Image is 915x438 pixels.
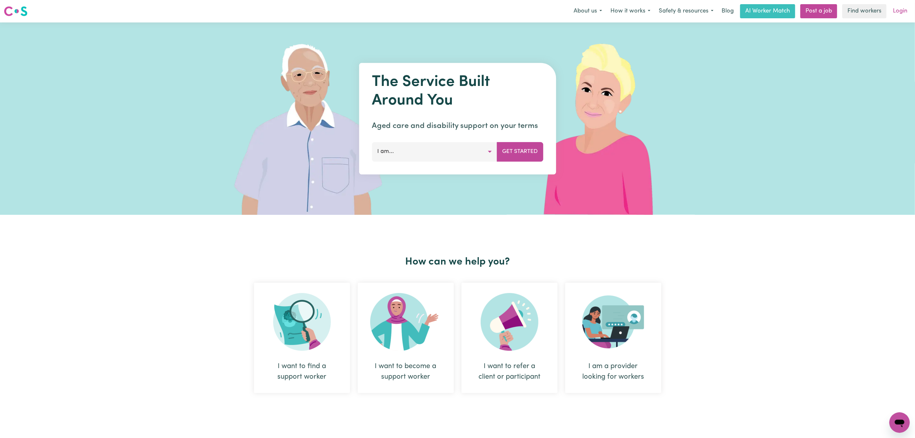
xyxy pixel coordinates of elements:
[497,142,543,161] button: Get Started
[606,4,655,18] button: How it works
[269,361,335,382] div: I want to find a support worker
[358,283,454,393] div: I want to become a support worker
[4,4,28,19] a: Careseekers logo
[273,293,331,351] img: Search
[889,412,910,433] iframe: Button to launch messaging window, conversation in progress
[477,361,542,382] div: I want to refer a client or participant
[4,5,28,17] img: Careseekers logo
[842,4,886,18] a: Find workers
[250,256,665,268] h2: How can we help you?
[462,283,558,393] div: I want to refer a client or participant
[370,293,441,351] img: Become Worker
[581,361,646,382] div: I am a provider looking for workers
[372,73,543,110] h1: The Service Built Around You
[254,283,350,393] div: I want to find a support worker
[740,4,795,18] a: AI Worker Match
[565,283,661,393] div: I am a provider looking for workers
[372,120,543,132] p: Aged care and disability support on your terms
[569,4,606,18] button: About us
[800,4,837,18] a: Post a job
[718,4,738,18] a: Blog
[889,4,911,18] a: Login
[582,293,644,351] img: Provider
[373,361,438,382] div: I want to become a support worker
[655,4,718,18] button: Safety & resources
[372,142,497,161] button: I am...
[481,293,538,351] img: Refer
